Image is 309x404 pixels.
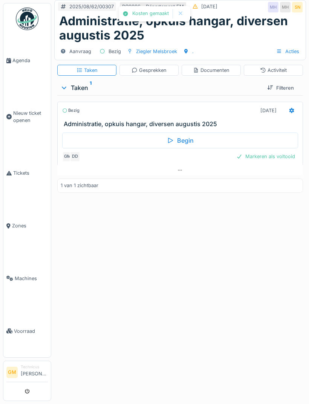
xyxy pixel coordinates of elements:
a: GM Technicus[PERSON_NAME] [6,364,48,382]
div: MH [268,2,278,12]
div: Gesprekken [132,67,167,74]
div: Bezig [62,107,80,114]
div: [DATE] [201,3,217,10]
div: 1 van 1 zichtbaar [61,182,98,189]
div: Bezig [109,48,121,55]
a: Nieuw ticket openen [3,87,51,147]
div: Aanvraag [69,48,91,55]
div: MH [280,2,291,12]
div: Filteren [264,83,297,93]
div: SN [292,2,303,12]
div: Activiteit [260,67,287,74]
div: 2025/08/62/00307 [69,3,114,10]
sup: 1 [90,83,92,92]
div: GM [62,151,73,162]
h1: Administratie, opkuis hangar, diversen augustis 2025 [59,14,301,43]
div: Acties [273,46,303,57]
span: Nieuw ticket openen [13,110,48,124]
span: Zones [12,222,48,229]
img: Badge_color-CXgf-gQk.svg [16,8,38,30]
h3: Administratie, opkuis hangar, diversen augustis 2025 [64,120,300,128]
span: Agenda [12,57,48,64]
div: DD [70,151,80,162]
a: Tickets [3,147,51,200]
a: Agenda [3,34,51,87]
div: . [192,48,194,55]
div: Taken [76,67,98,74]
div: Kosten gemaakt [132,11,169,17]
div: Taken [60,83,261,92]
li: GM [6,367,18,378]
span: Machines [15,275,48,282]
div: Ziegler Melsbroek [136,48,177,55]
div: Markeren als voltooid [233,151,298,162]
div: Begin [62,133,298,148]
a: Zones [3,200,51,252]
a: Voorraad [3,305,51,357]
div: [DATE] [260,107,277,114]
span: Voorraad [14,328,48,335]
div: Technicus [21,364,48,370]
div: PC0006 - Département FM [122,3,184,10]
div: Documenten [193,67,229,74]
a: Machines [3,252,51,305]
li: [PERSON_NAME] [21,364,48,380]
span: Tickets [13,169,48,177]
